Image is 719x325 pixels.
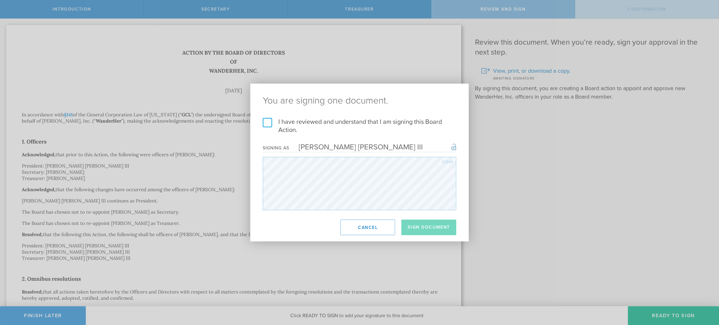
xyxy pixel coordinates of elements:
button: Cancel [340,220,395,235]
label: I have reviewed and understand that I am signing this Board Action. [263,118,456,134]
ng-pluralize: You are signing one document. [263,96,456,105]
iframe: Chat Widget [688,276,719,306]
div: Widget de chat [688,276,719,306]
button: Sign Document [401,220,456,235]
div: Signing as [263,145,289,151]
div: [PERSON_NAME] [PERSON_NAME] III [289,143,423,152]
